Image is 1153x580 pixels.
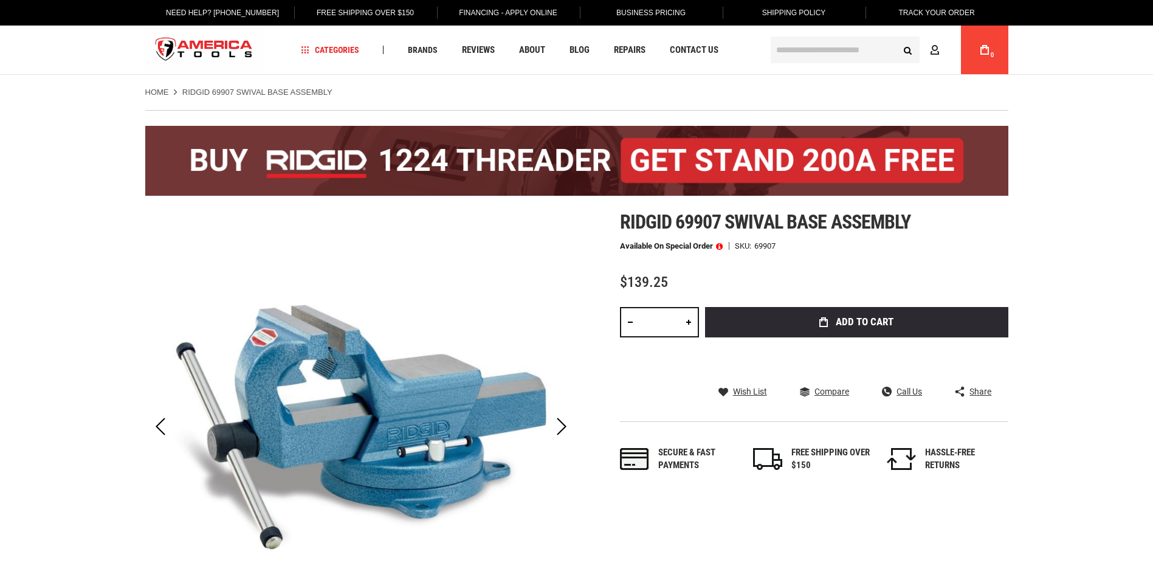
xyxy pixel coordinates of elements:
div: 69907 [754,242,776,250]
strong: RIDGID 69907 SWIVAL BASE ASSEMBLY [182,88,332,97]
p: Available on Special Order [620,242,723,250]
span: Repairs [614,46,645,55]
span: Blog [570,46,590,55]
span: Shipping Policy [762,9,826,17]
a: Compare [800,386,849,397]
span: Reviews [462,46,495,55]
a: Call Us [882,386,922,397]
a: 0 [973,26,996,74]
div: HASSLE-FREE RETURNS [925,446,1004,472]
img: payments [620,448,649,470]
button: Add to Cart [705,307,1008,337]
a: Repairs [608,42,651,58]
iframe: Secure express checkout frame [703,341,1011,346]
span: Add to Cart [836,317,893,327]
div: FREE SHIPPING OVER $150 [791,446,870,472]
a: store logo [145,27,263,73]
a: Categories [295,42,365,58]
span: Compare [814,387,849,396]
a: Brands [402,42,443,58]
span: Brands [408,46,438,54]
a: Wish List [718,386,767,397]
span: Call Us [897,387,922,396]
strong: SKU [735,242,754,250]
img: returns [887,448,916,470]
a: About [514,42,551,58]
a: Contact Us [664,42,724,58]
a: Reviews [456,42,500,58]
a: Home [145,87,169,98]
span: Ridgid 69907 swival base assembly [620,210,910,233]
span: Wish List [733,387,767,396]
button: Search [897,38,920,61]
span: $139.25 [620,274,668,291]
span: Contact Us [670,46,718,55]
span: Categories [301,46,359,54]
a: Blog [564,42,595,58]
img: America Tools [145,27,263,73]
span: Share [969,387,991,396]
img: shipping [753,448,782,470]
span: 0 [991,52,994,58]
img: BOGO: Buy the RIDGID® 1224 Threader (26092), get the 92467 200A Stand FREE! [145,126,1008,196]
div: Secure & fast payments [658,446,737,472]
span: About [519,46,545,55]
